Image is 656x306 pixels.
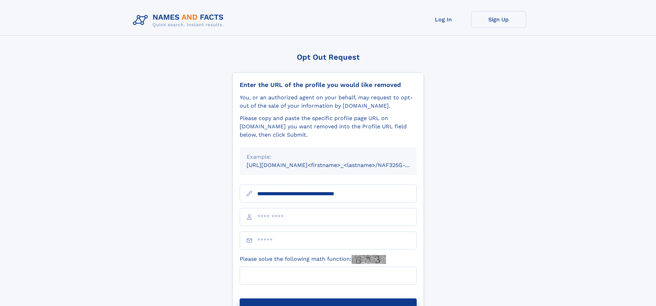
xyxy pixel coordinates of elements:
div: Please copy and paste the specific profile page URL on [DOMAIN_NAME] you want removed into the Pr... [240,114,417,139]
a: Sign Up [471,11,526,28]
a: Log In [416,11,471,28]
label: Please solve the following math function: [240,255,386,264]
div: You, or an authorized agent on your behalf, may request to opt-out of the sale of your informatio... [240,93,417,110]
small: [URL][DOMAIN_NAME]<firstname>_<lastname>/NAF325G-xxxxxxxx [247,162,430,168]
div: Enter the URL of the profile you would like removed [240,81,417,89]
img: Logo Names and Facts [130,11,229,30]
div: Opt Out Request [232,53,424,61]
div: Example: [247,153,410,161]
